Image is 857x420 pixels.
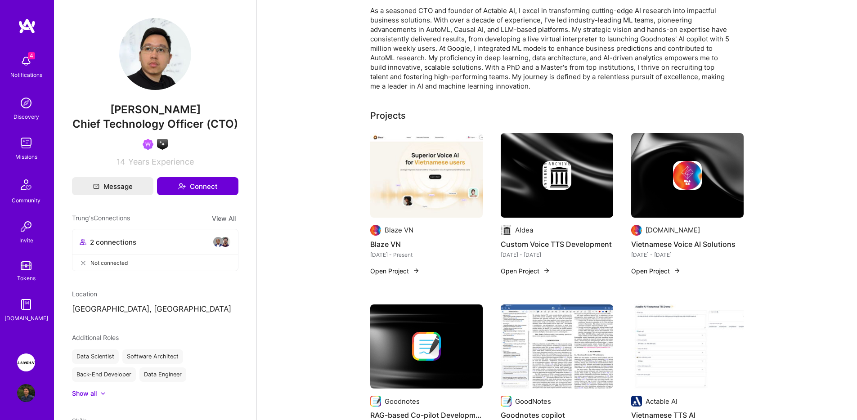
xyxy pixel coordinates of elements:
div: [DOMAIN_NAME] [4,313,48,323]
span: 14 [117,157,126,166]
button: 2 connectionsavataravatarNot connected [72,229,238,271]
img: guide book [17,295,35,313]
button: Open Project [631,266,681,276]
span: Years Experience [128,157,194,166]
img: Company logo [673,161,702,190]
img: Company logo [543,161,571,190]
img: Langan: AI-Copilot for Environmental Site Assessment [17,353,35,371]
div: Tokens [17,273,36,283]
img: Company logo [412,332,441,361]
img: discovery [17,94,35,112]
i: icon Connect [178,182,186,190]
div: Show all [72,389,97,398]
img: Been on Mission [143,139,153,150]
img: Company logo [631,396,642,407]
i: icon CloseGray [80,259,87,267]
div: Invite [19,236,33,245]
a: Langan: AI-Copilot for Environmental Site Assessment [15,353,37,371]
span: Chief Technology Officer (CTO) [72,117,238,130]
img: arrow-right [673,267,681,274]
span: 4 [28,52,35,59]
div: Notifications [10,70,42,80]
p: [GEOGRAPHIC_DATA], [GEOGRAPHIC_DATA] [72,304,238,315]
h4: Custom Voice TTS Development [501,238,613,250]
div: Aldea [515,225,533,235]
i: icon Collaborator [80,239,86,246]
div: [DATE] - [DATE] [501,250,613,259]
img: bell [17,52,35,70]
div: Software Architect [122,349,183,364]
img: Company logo [501,396,512,407]
img: Community [15,174,37,196]
div: Missions [15,152,37,161]
div: [DOMAIN_NAME] [646,225,700,235]
span: Trung's Connections [72,213,130,223]
img: User Avatar [119,18,191,90]
i: icon Mail [93,183,99,189]
img: tokens [21,261,31,270]
img: A.I. guild [157,139,168,150]
img: arrow-right [543,267,550,274]
div: Data Engineer [139,367,186,382]
div: Projects [370,109,406,122]
div: [DATE] - [DATE] [631,250,744,259]
a: User Avatar [15,384,37,402]
span: Not connected [90,258,128,268]
img: Vietnamese TTS AI [631,304,744,389]
div: Discovery [13,112,39,121]
div: Data Scientist [72,349,119,364]
div: Community [12,196,40,205]
h4: Blaze VN [370,238,483,250]
div: Blaze VN [385,225,413,235]
img: Company logo [370,225,381,236]
div: Location [72,289,238,299]
img: Company logo [501,225,512,236]
div: GoodNotes [515,397,551,406]
button: Open Project [370,266,420,276]
img: cover [501,133,613,218]
img: cover [631,133,744,218]
div: Back-End Developer [72,367,136,382]
div: Actable AI [646,397,678,406]
div: Goodnotes [385,397,420,406]
h4: Vietnamese Voice AI Solutions [631,238,744,250]
span: 2 connections [90,237,136,247]
span: [PERSON_NAME] [72,103,238,116]
img: Invite [17,218,35,236]
div: [DATE] - Present [370,250,483,259]
img: arrow-right [413,267,420,274]
button: Open Project [501,266,550,276]
img: Company logo [631,225,642,236]
div: As a seasoned CTO and founder of Actable AI, I excel in transforming cutting-edge AI research int... [370,6,730,91]
img: Company logo [370,396,381,407]
img: avatar [213,237,224,247]
img: teamwork [17,134,35,152]
img: logo [18,18,36,34]
button: Connect [157,177,238,195]
img: Goodnotes copilot [501,304,613,389]
button: View All [209,213,238,223]
img: cover [370,304,483,389]
img: avatar [220,237,231,247]
img: Blaze VN [370,133,483,218]
img: User Avatar [17,384,35,402]
span: Additional Roles [72,334,119,341]
button: Message [72,177,153,195]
